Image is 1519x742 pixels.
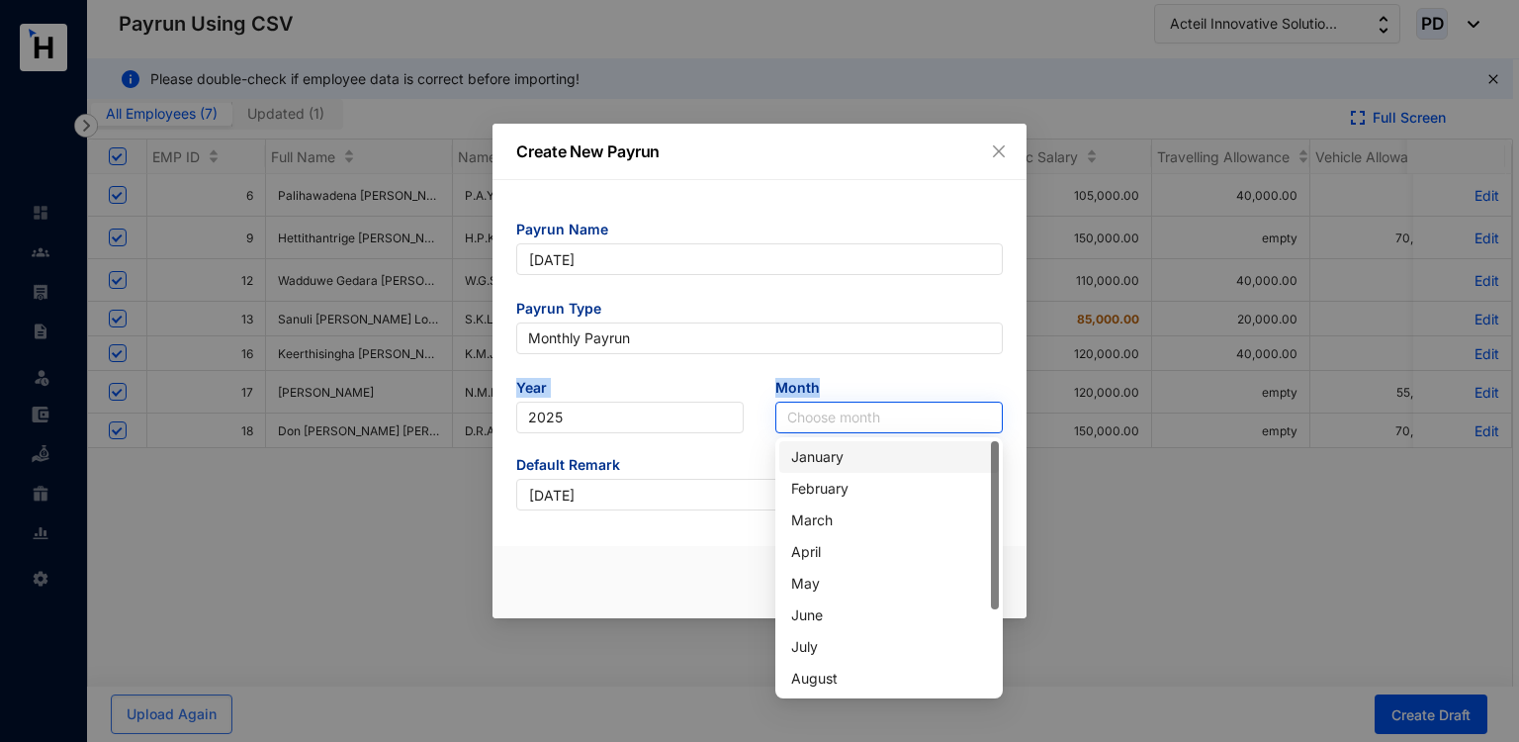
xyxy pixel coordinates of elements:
[516,299,1003,323] span: Payrun Type
[779,568,999,600] div: May
[779,536,999,568] div: April
[779,600,999,631] div: June
[516,139,1003,163] p: Create New Payrun
[516,479,1003,510] input: Eg: Salary November
[528,324,991,353] span: Monthly Payrun
[775,378,1003,402] span: Month
[791,541,987,563] div: April
[791,668,987,690] div: August
[791,604,987,626] div: June
[791,510,987,531] div: March
[516,220,1003,243] span: Payrun Name
[779,473,999,505] div: February
[779,505,999,536] div: March
[779,631,999,663] div: July
[779,441,999,473] div: January
[791,636,987,658] div: July
[988,140,1010,162] button: Close
[791,573,987,595] div: May
[791,446,987,468] div: January
[516,243,1003,275] input: Eg: November Payrun
[991,143,1007,159] span: close
[516,378,744,402] span: Year
[779,663,999,695] div: August
[516,455,1003,479] span: Default Remark
[791,478,987,500] div: February
[528,403,732,432] span: 2025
